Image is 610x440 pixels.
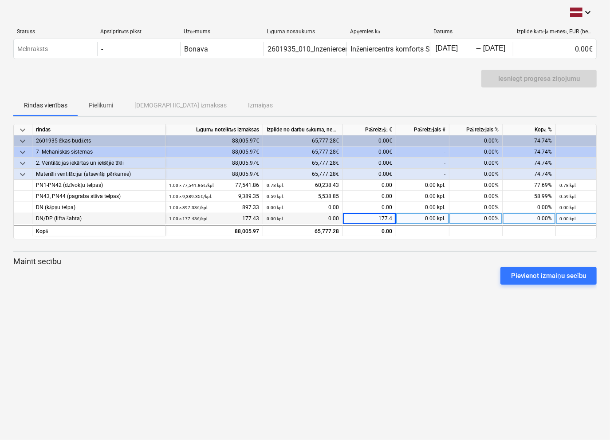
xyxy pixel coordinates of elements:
[169,205,209,210] small: 1.00 × 897.33€ / kpl.
[165,169,263,180] div: 88,005.97€
[503,180,556,191] div: 77.69%
[17,158,28,169] span: keyboard_arrow_down
[343,202,396,213] div: 0.00
[24,101,67,110] p: Rindas vienības
[32,124,165,135] div: rindas
[17,125,28,135] span: keyboard_arrow_down
[434,43,476,55] input: Sākuma datums
[13,256,597,267] p: Mainīt secību
[503,158,556,169] div: 74.74%
[267,202,339,213] div: 0.00
[263,124,343,135] div: Izpilde no darbu sākuma, neskaitot kārtējā mēneša izpildi
[165,135,263,147] div: 88,005.97€
[503,169,556,180] div: 74.74%
[396,169,449,180] div: -
[267,194,284,199] small: 0.59 kpl.
[184,45,208,53] div: Bonava
[343,180,396,191] div: 0.00
[267,205,284,210] small: 0.00 kpl.
[513,42,596,56] div: 0.00€
[17,28,93,35] div: Statuss
[267,180,339,191] div: 60,238.43
[17,147,28,158] span: keyboard_arrow_down
[263,169,343,180] div: 65,777.28€
[36,202,161,213] div: DN (kāpņu telpa)
[559,205,577,210] small: 0.00 kpl.
[267,216,284,221] small: 0.00 kpl.
[396,158,449,169] div: -
[503,202,556,213] div: 0.00%
[17,44,48,54] p: Melnraksts
[503,191,556,202] div: 58.99%
[396,202,449,213] div: 0.00 kpl.
[169,191,259,202] div: 9,389.35
[267,28,343,35] div: Līguma nosaukums
[101,45,103,53] div: -
[184,28,260,35] div: Uzņēmums
[263,147,343,158] div: 65,777.28€
[500,267,597,285] button: Pievienot izmaiņu secību
[263,158,343,169] div: 65,777.28€
[343,124,396,135] div: Pašreizējā €
[343,225,396,236] div: 0.00
[559,216,577,221] small: 0.00 kpl.
[350,45,436,53] div: Inženiercentrs komforts SIA
[36,158,161,169] div: 2. Ventilācijas iekārtas un iekšējie tīkli
[449,135,503,147] div: 0.00%
[396,124,449,135] div: Pašreizējais #
[503,213,556,224] div: 0.00%
[449,169,503,180] div: 0.00%
[36,135,161,147] div: 2601935 Ēkas budžets
[268,45,579,53] div: 2601935_010_Inzeniercentrs_komforts_SIA_20250106_Ligums_Ventilacija_EV44_1karta_LZ_KK.pdf
[267,191,339,202] div: 5,538.85
[517,28,593,35] div: Izpilde kārtējā mēnesī, EUR (bez PVN)
[350,28,426,35] div: Apņemies kā
[165,124,263,135] div: Līgumā noteiktās izmaksas
[396,147,449,158] div: -
[476,46,481,52] div: -
[343,135,396,147] div: 0.00€
[449,191,503,202] div: 0.00%
[396,191,449,202] div: 0.00 kpl.
[263,135,343,147] div: 65,777.28€
[449,158,503,169] div: 0.00%
[343,147,396,158] div: 0.00€
[36,180,161,191] div: PN1-PN42 (dzīvokļu telpas)
[503,147,556,158] div: 74.74%
[165,147,263,158] div: 88,005.97€
[169,213,259,224] div: 177.43
[169,180,259,191] div: 77,541.86
[503,135,556,147] div: 74.74%
[449,147,503,158] div: 0.00%
[169,194,212,199] small: 1.00 × 9,389.35€ / kpl.
[36,169,161,180] div: Materiāli ventilācijai (atsevišķi pērkamie)
[343,169,396,180] div: 0.00€
[36,191,161,202] div: PN43, PN44 (pagraba stāva telpas)
[17,169,28,180] span: keyboard_arrow_down
[343,191,396,202] div: 0.00
[559,183,577,188] small: 0.78 kpl.
[396,135,449,147] div: -
[32,225,165,236] div: Kopā
[267,183,284,188] small: 0.78 kpl.
[36,213,161,224] div: DN/DP (lifta šahta)
[396,213,449,224] div: 0.00 kpl.
[433,28,510,35] div: Datums
[559,194,577,199] small: 0.59 kpl.
[169,226,259,237] div: 88,005.97
[17,136,28,147] span: keyboard_arrow_down
[36,147,161,158] div: 7- Mehaniskās sistēmas
[89,101,113,110] p: Pielikumi
[481,43,523,55] input: Beigu datums
[582,7,593,18] i: keyboard_arrow_down
[169,183,215,188] small: 1.00 × 77,541.86€ / kpl.
[267,226,339,237] div: 65,777.28
[165,158,263,169] div: 88,005.97€
[396,180,449,191] div: 0.00 kpl.
[503,124,556,135] div: Kopā %
[169,202,259,213] div: 897.33
[267,213,339,224] div: 0.00
[449,202,503,213] div: 0.00%
[100,28,177,35] div: Apstiprināts plkst
[511,270,586,281] div: Pievienot izmaiņu secību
